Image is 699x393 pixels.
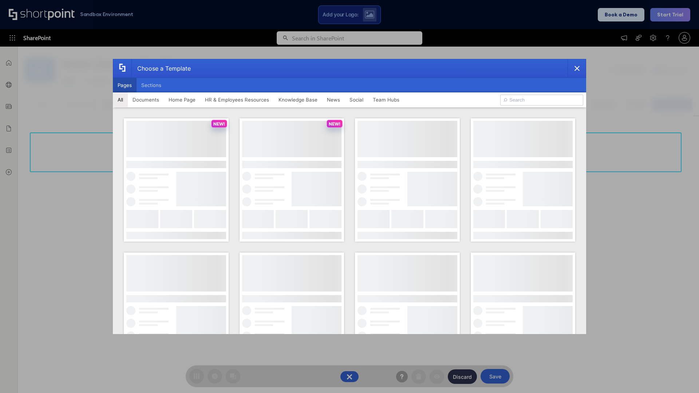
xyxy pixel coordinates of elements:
p: NEW! [213,121,225,127]
button: Pages [113,78,137,92]
button: Team Hubs [368,92,404,107]
p: NEW! [329,121,340,127]
button: Sections [137,78,166,92]
input: Search [500,95,583,106]
button: Documents [128,92,164,107]
button: Home Page [164,92,200,107]
iframe: Chat Widget [663,358,699,393]
div: Choose a Template [131,59,191,78]
button: HR & Employees Resources [200,92,274,107]
button: Social [345,92,368,107]
button: News [322,92,345,107]
button: Knowledge Base [274,92,322,107]
div: template selector [113,59,586,334]
button: All [113,92,128,107]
